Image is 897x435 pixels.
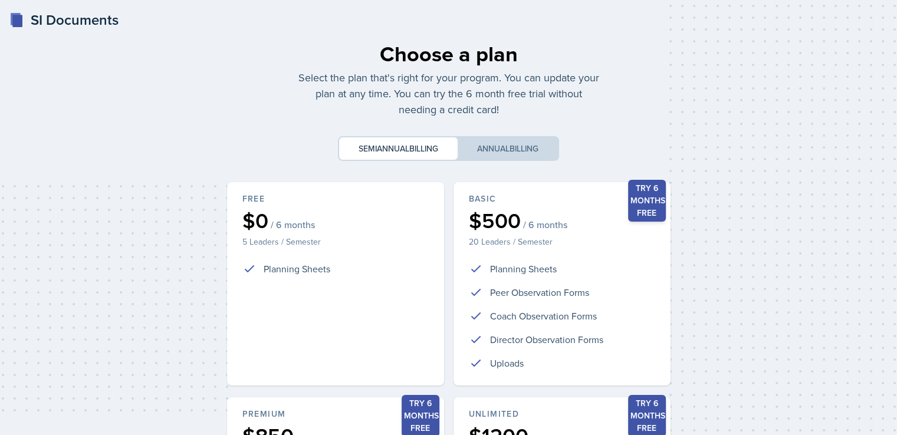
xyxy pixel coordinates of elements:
[298,38,600,70] div: Choose a plan
[242,210,429,231] div: $0
[469,236,655,248] p: 20 Leaders / Semester
[242,408,429,420] div: Premium
[469,193,655,205] div: Basic
[409,143,438,154] span: billing
[490,309,597,323] p: Coach Observation Forms
[242,193,429,205] div: Free
[271,219,315,230] span: / 6 months
[523,219,567,230] span: / 6 months
[490,262,557,276] p: Planning Sheets
[469,408,655,420] div: Unlimited
[264,262,330,276] p: Planning Sheets
[9,9,119,31] a: SI Documents
[469,210,655,231] div: $500
[339,137,458,160] button: Semiannualbilling
[490,356,524,370] p: Uploads
[242,236,429,248] p: 5 Leaders / Semester
[490,285,589,299] p: Peer Observation Forms
[298,70,600,117] p: Select the plan that's right for your program. You can update your plan at any time. You can try ...
[490,332,603,347] p: Director Observation Forms
[458,137,558,160] button: Annualbilling
[628,180,666,222] div: Try 6 months free
[510,143,538,154] span: billing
